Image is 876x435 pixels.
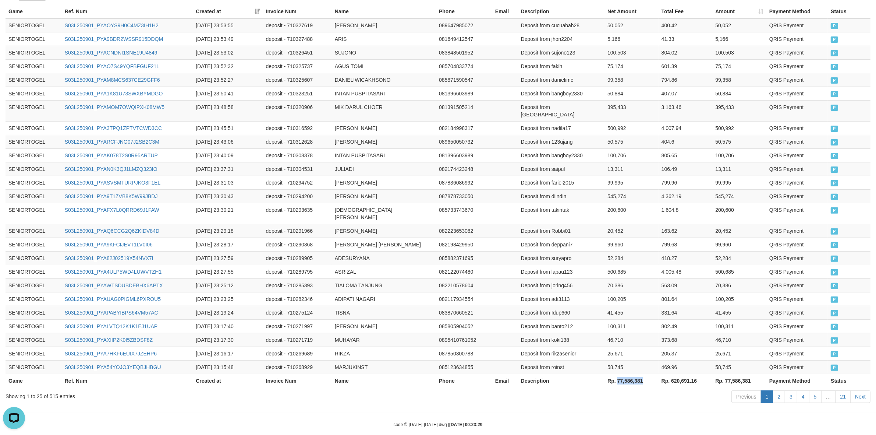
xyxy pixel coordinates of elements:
[766,224,828,238] td: QRIS Payment
[604,319,659,333] td: 100,311
[332,46,436,59] td: SUJONO
[766,278,828,292] td: QRIS Payment
[332,5,436,18] th: Name
[436,251,492,265] td: 085882371695
[604,100,659,121] td: 395,433
[712,189,766,203] td: 545,274
[604,224,659,238] td: 20,452
[518,278,604,292] td: Deposit from joring456
[518,238,604,251] td: Deposit from deppani7
[6,319,62,333] td: SENIORTOGEL
[332,121,436,135] td: [PERSON_NAME]
[518,73,604,87] td: Deposit from danielimc
[712,292,766,306] td: 100,205
[193,59,263,73] td: [DATE] 23:52:32
[263,292,332,306] td: deposit - 710282346
[836,390,851,403] a: 21
[831,105,838,111] span: PAID
[332,203,436,224] td: [DEMOGRAPHIC_DATA][PERSON_NAME]
[263,238,332,251] td: deposit - 710290368
[193,319,263,333] td: [DATE] 23:17:40
[831,180,838,186] span: PAID
[193,135,263,148] td: [DATE] 23:43:06
[659,87,713,100] td: 407.07
[712,18,766,32] td: 50,052
[831,228,838,235] span: PAID
[604,189,659,203] td: 545,274
[712,121,766,135] td: 500,992
[604,333,659,347] td: 46,710
[659,162,713,176] td: 106.49
[263,148,332,162] td: deposit - 710308378
[797,390,809,403] a: 4
[766,32,828,46] td: QRIS Payment
[659,59,713,73] td: 601.39
[831,297,838,303] span: PAID
[65,77,160,83] a: S03L250901_PYAM8MCS637CE29GFF6
[263,162,332,176] td: deposit - 710304531
[436,319,492,333] td: 085805904052
[831,77,838,84] span: PAID
[659,306,713,319] td: 331.64
[6,203,62,224] td: SENIORTOGEL
[831,166,838,173] span: PAID
[65,323,157,329] a: S03L250901_PYALVTQ12K1K1EJ1UAP
[518,100,604,121] td: Deposit from [GEOGRAPHIC_DATA]
[332,73,436,87] td: DANIELIWICAKHSONO
[6,306,62,319] td: SENIORTOGEL
[712,319,766,333] td: 100,311
[766,73,828,87] td: QRIS Payment
[518,162,604,176] td: Deposit from saipul
[604,59,659,73] td: 75,174
[332,333,436,347] td: MUHAYAR
[193,278,263,292] td: [DATE] 23:25:12
[263,32,332,46] td: deposit - 710327488
[263,203,332,224] td: deposit - 710293635
[332,87,436,100] td: INTAN PUSPITASARI
[831,139,838,145] span: PAID
[659,5,713,18] th: Total Fee
[766,46,828,59] td: QRIS Payment
[659,46,713,59] td: 804.02
[712,265,766,278] td: 500,685
[766,100,828,121] td: QRIS Payment
[436,148,492,162] td: 081396603989
[604,278,659,292] td: 70,386
[604,176,659,189] td: 99,995
[65,22,159,28] a: S03L250901_PYAOYS9H0C4MZ3IH1H2
[604,32,659,46] td: 5,166
[332,100,436,121] td: MIK DARUL CHOER
[263,73,332,87] td: deposit - 710325607
[831,242,838,248] span: PAID
[659,251,713,265] td: 418.27
[831,269,838,276] span: PAID
[332,251,436,265] td: ADESURYANA
[518,189,604,203] td: Deposit from diindin
[831,207,838,214] span: PAID
[659,319,713,333] td: 802.49
[193,121,263,135] td: [DATE] 23:45:51
[604,238,659,251] td: 99,960
[766,333,828,347] td: QRIS Payment
[193,306,263,319] td: [DATE] 23:19:24
[65,310,158,316] a: S03L250901_PYAPABYIBPS64VM57AC
[766,265,828,278] td: QRIS Payment
[6,73,62,87] td: SENIORTOGEL
[712,59,766,73] td: 75,174
[712,203,766,224] td: 200,600
[6,87,62,100] td: SENIORTOGEL
[436,238,492,251] td: 082198429950
[604,292,659,306] td: 100,205
[659,333,713,347] td: 373.68
[65,269,162,275] a: S03L250901_PYA4ULP5WD4LUWVTZH1
[809,390,822,403] a: 5
[659,32,713,46] td: 41.33
[831,256,838,262] span: PAID
[193,203,263,224] td: [DATE] 23:30:21
[712,176,766,189] td: 99,995
[65,50,157,56] a: S03L250901_PYACNDNI1SNE19U4849
[263,59,332,73] td: deposit - 710325737
[659,135,713,148] td: 404.6
[604,87,659,100] td: 50,884
[518,135,604,148] td: Deposit from 123ujang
